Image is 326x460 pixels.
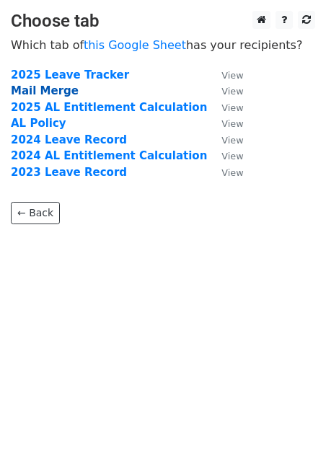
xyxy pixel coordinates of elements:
[254,391,326,460] iframe: Chat Widget
[84,38,186,52] a: this Google Sheet
[11,166,127,179] a: 2023 Leave Record
[207,68,243,81] a: View
[207,149,243,162] a: View
[207,166,243,179] a: View
[11,84,79,97] a: Mail Merge
[221,102,243,113] small: View
[221,118,243,129] small: View
[221,86,243,97] small: View
[207,101,243,114] a: View
[11,37,315,53] p: Which tab of has your recipients?
[11,11,315,32] h3: Choose tab
[11,101,207,114] a: 2025 AL Entitlement Calculation
[11,202,60,224] a: ← Back
[11,149,207,162] a: 2024 AL Entitlement Calculation
[221,167,243,178] small: View
[207,117,243,130] a: View
[221,70,243,81] small: View
[11,117,66,130] a: AL Policy
[11,68,129,81] a: 2025 Leave Tracker
[221,151,243,162] small: View
[221,135,243,146] small: View
[207,133,243,146] a: View
[207,84,243,97] a: View
[11,133,127,146] a: 2024 Leave Record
